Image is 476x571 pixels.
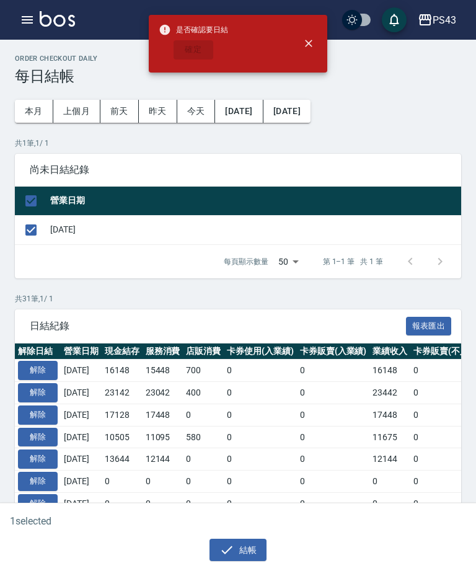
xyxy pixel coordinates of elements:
td: [DATE] [61,360,102,382]
td: 0 [369,492,410,515]
td: 23042 [143,382,183,404]
td: 0 [183,448,224,471]
button: [DATE] [263,100,311,123]
td: 0 [224,448,297,471]
td: 0 [183,404,224,426]
td: 11675 [369,426,410,448]
td: 10505 [102,426,143,448]
td: 400 [183,382,224,404]
div: PS43 [433,12,456,28]
button: 解除 [18,472,58,491]
td: [DATE] [61,426,102,448]
th: 現金結存 [102,343,143,360]
img: Logo [40,11,75,27]
button: 解除 [18,494,58,513]
td: 0 [297,382,370,404]
span: 尚未日結紀錄 [30,164,446,176]
p: 共 1 筆, 1 / 1 [15,138,461,149]
td: 15448 [143,360,183,382]
button: 解除 [18,405,58,425]
button: save [382,7,407,32]
td: 0 [224,404,297,426]
button: close [295,30,322,57]
td: 16148 [369,360,410,382]
th: 店販消費 [183,343,224,360]
td: 0 [224,492,297,515]
button: 解除 [18,428,58,447]
td: 16148 [102,360,143,382]
th: 營業日期 [47,187,461,216]
div: 50 [273,245,303,278]
td: 17448 [143,404,183,426]
td: 17128 [102,404,143,426]
td: 0 [224,471,297,493]
p: 第 1–1 筆 共 1 筆 [323,256,383,267]
h6: 1 selected [10,513,51,529]
td: 11095 [143,426,183,448]
th: 卡券販賣(入業績) [297,343,370,360]
td: 580 [183,426,224,448]
button: 今天 [177,100,216,123]
td: 0 [297,360,370,382]
th: 營業日期 [61,343,102,360]
td: 0 [224,426,297,448]
td: [DATE] [61,471,102,493]
td: 0 [297,492,370,515]
td: [DATE] [61,404,102,426]
button: 昨天 [139,100,177,123]
td: [DATE] [61,492,102,515]
td: 12144 [143,448,183,471]
button: 上個月 [53,100,100,123]
button: PS43 [413,7,461,33]
td: 0 [224,382,297,404]
td: 0 [297,426,370,448]
th: 卡券使用(入業績) [224,343,297,360]
td: [DATE] [61,382,102,404]
td: 17448 [369,404,410,426]
td: 23442 [369,382,410,404]
span: 日結紀錄 [30,320,406,332]
p: 每頁顯示數量 [224,256,268,267]
h3: 每日結帳 [15,68,461,85]
button: 前天 [100,100,139,123]
td: 0 [102,492,143,515]
button: 解除 [18,383,58,402]
td: 12144 [369,448,410,471]
td: 0 [143,471,183,493]
td: 700 [183,360,224,382]
td: 0 [369,471,410,493]
td: 0 [183,492,224,515]
td: 0 [102,471,143,493]
button: 解除 [18,449,58,469]
td: 13644 [102,448,143,471]
button: 報表匯出 [406,317,452,336]
button: [DATE] [215,100,263,123]
th: 業績收入 [369,343,410,360]
th: 服務消費 [143,343,183,360]
button: 本月 [15,100,53,123]
span: 是否確認要日結 [159,24,228,36]
td: 0 [183,471,224,493]
button: 解除 [18,361,58,380]
td: 23142 [102,382,143,404]
td: [DATE] [61,448,102,471]
td: 0 [297,471,370,493]
td: 0 [297,448,370,471]
td: [DATE] [47,215,461,244]
td: 0 [143,492,183,515]
button: 結帳 [209,539,267,562]
p: 共 31 筆, 1 / 1 [15,293,461,304]
a: 報表匯出 [406,319,452,331]
h2: Order checkout daily [15,55,461,63]
td: 0 [297,404,370,426]
td: 0 [224,360,297,382]
th: 解除日結 [15,343,61,360]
